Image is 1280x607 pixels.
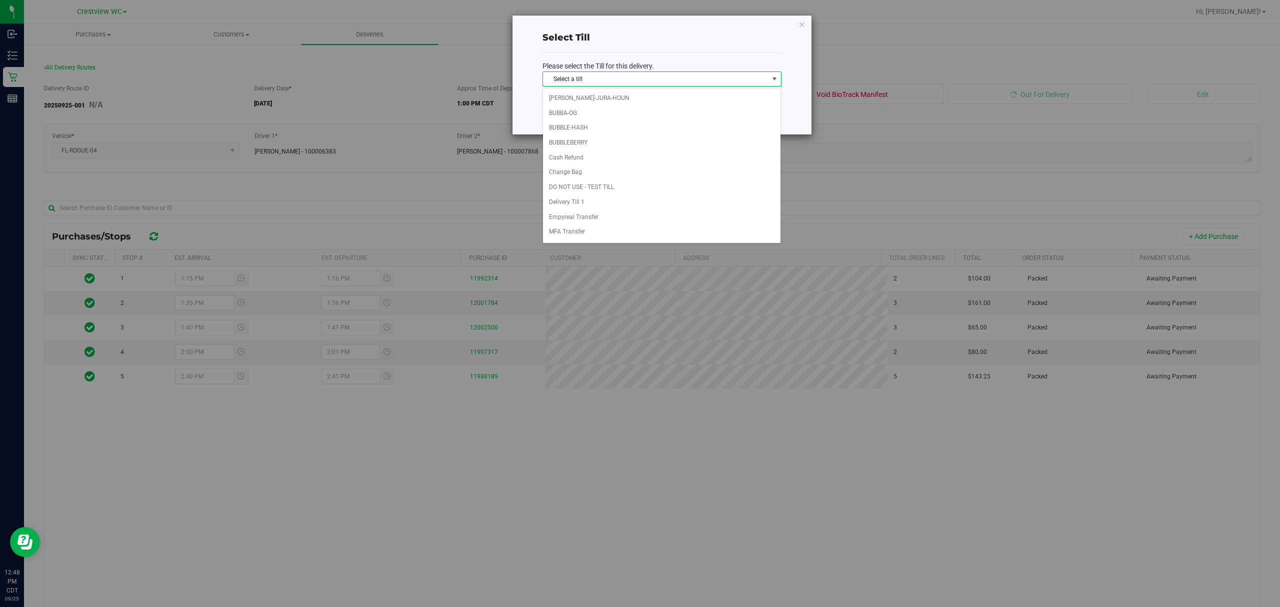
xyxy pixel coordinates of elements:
li: [PERSON_NAME]-JURA-HOUN [543,91,780,106]
li: Main [543,239,780,254]
li: Empyreal Transfer [543,210,780,225]
iframe: Resource center [10,527,40,557]
li: DO NOT USE - TEST TILL [543,180,780,195]
span: Select Till [542,32,590,43]
li: MFA Transfer [543,224,780,239]
span: Select a till [543,72,768,86]
li: Cash Refund [543,150,780,165]
li: Delivery Till 1 [543,195,780,210]
li: BUBBA-OG [543,106,780,121]
span: select [768,72,780,86]
li: BUBBLEBERRY [543,135,780,150]
p: Please select the Till for this delivery. [542,61,781,71]
li: BUBBLE-HASH [543,120,780,135]
li: Change Bag [543,165,780,180]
